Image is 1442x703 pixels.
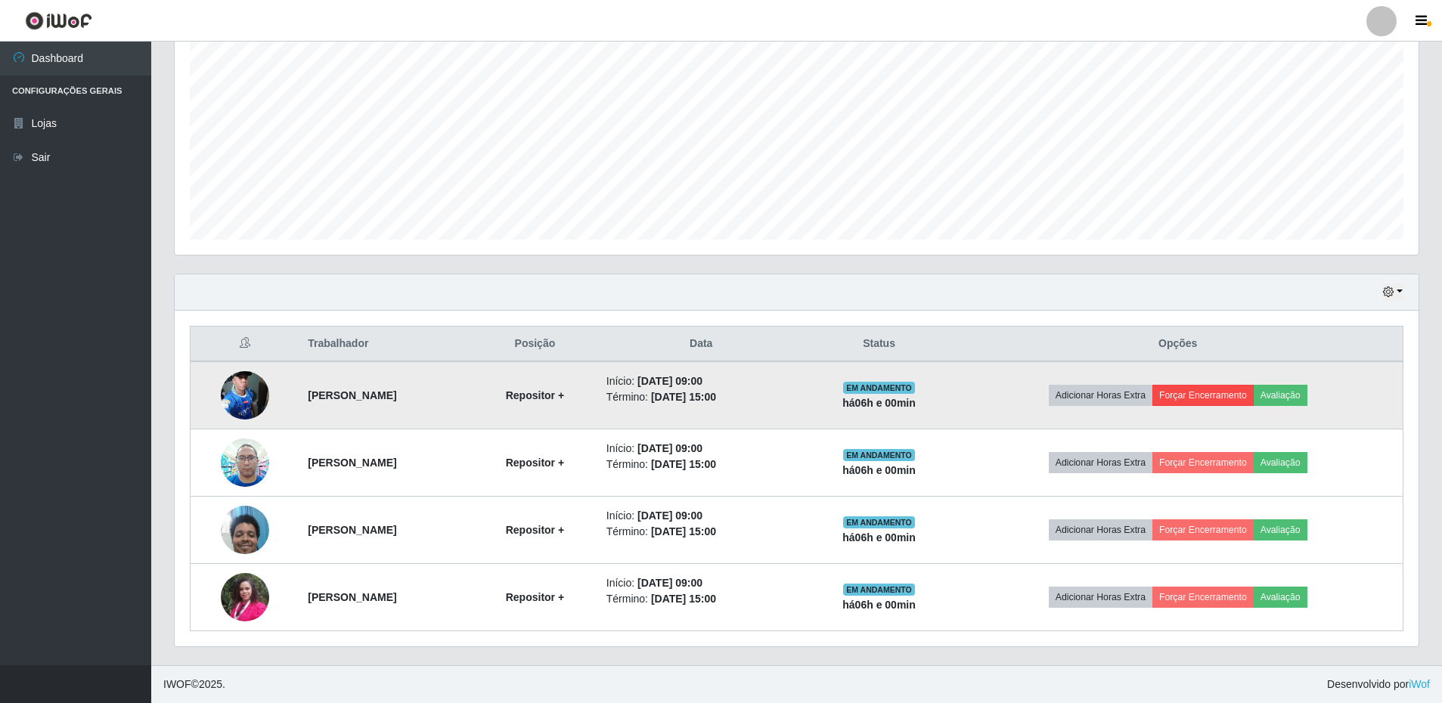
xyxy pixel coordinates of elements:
[805,327,954,362] th: Status
[843,382,915,394] span: EM ANDAMENTO
[506,524,564,536] strong: Repositor +
[637,577,702,589] time: [DATE] 09:00
[1254,385,1307,406] button: Avaliação
[651,458,716,470] time: [DATE] 15:00
[221,565,269,629] img: 1756516504330.jpeg
[1152,452,1254,473] button: Forçar Encerramento
[606,373,796,389] li: Início:
[308,591,396,603] strong: [PERSON_NAME]
[651,525,716,537] time: [DATE] 15:00
[597,327,805,362] th: Data
[506,591,564,603] strong: Repositor +
[606,508,796,524] li: Início:
[1049,452,1152,473] button: Adicionar Horas Extra
[1327,677,1430,692] span: Desenvolvido por
[637,509,702,522] time: [DATE] 09:00
[221,430,269,494] img: 1752581943955.jpeg
[637,375,702,387] time: [DATE] 09:00
[25,11,92,30] img: CoreUI Logo
[163,678,191,690] span: IWOF
[842,464,916,476] strong: há 06 h e 00 min
[842,397,916,409] strong: há 06 h e 00 min
[843,516,915,528] span: EM ANDAMENTO
[1254,519,1307,540] button: Avaliação
[1049,587,1152,608] button: Adicionar Horas Extra
[606,524,796,540] li: Término:
[606,389,796,405] li: Término:
[651,593,716,605] time: [DATE] 15:00
[308,524,396,536] strong: [PERSON_NAME]
[1152,519,1254,540] button: Forçar Encerramento
[163,677,225,692] span: © 2025 .
[1049,519,1152,540] button: Adicionar Horas Extra
[506,389,564,401] strong: Repositor +
[606,575,796,591] li: Início:
[1049,385,1152,406] button: Adicionar Horas Extra
[606,591,796,607] li: Término:
[953,327,1403,362] th: Opções
[637,442,702,454] time: [DATE] 09:00
[606,441,796,457] li: Início:
[221,363,269,427] img: 1752777150518.jpeg
[299,327,473,362] th: Trabalhador
[606,457,796,472] li: Término:
[1254,587,1307,608] button: Avaliação
[1152,587,1254,608] button: Forçar Encerramento
[506,457,564,469] strong: Repositor +
[1152,385,1254,406] button: Forçar Encerramento
[473,327,597,362] th: Posição
[308,457,396,469] strong: [PERSON_NAME]
[842,599,916,611] strong: há 06 h e 00 min
[221,497,269,562] img: 1753733512120.jpeg
[843,584,915,596] span: EM ANDAMENTO
[1409,678,1430,690] a: iWof
[842,531,916,544] strong: há 06 h e 00 min
[843,449,915,461] span: EM ANDAMENTO
[1254,452,1307,473] button: Avaliação
[308,389,396,401] strong: [PERSON_NAME]
[651,391,716,403] time: [DATE] 15:00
